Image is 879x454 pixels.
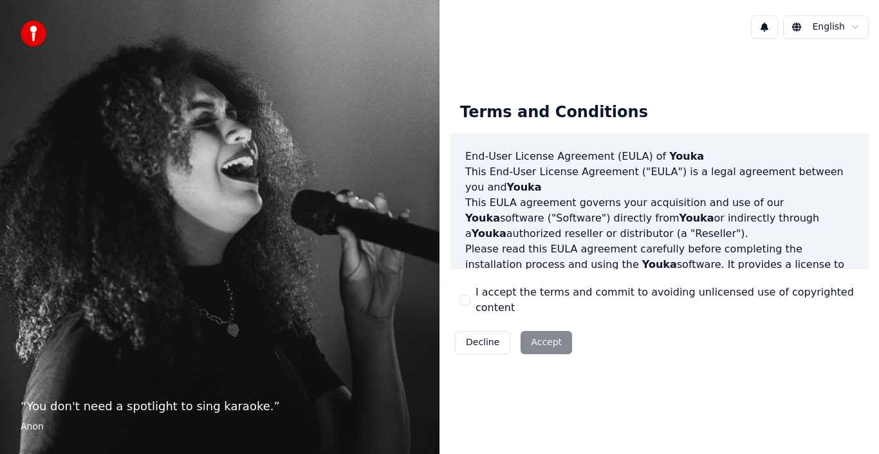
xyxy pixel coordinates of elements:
[472,227,506,240] span: Youka
[507,181,542,193] span: Youka
[465,149,853,164] h3: End-User License Agreement (EULA) of
[476,285,858,316] label: I accept the terms and commit to avoiding unlicensed use of copyrighted content
[465,195,853,241] p: This EULA agreement governs your acquisition and use of our software ("Software") directly from o...
[21,21,46,46] img: youka
[465,241,853,303] p: Please read this EULA agreement carefully before completing the installation process and using th...
[21,421,419,433] footer: Anon
[450,92,658,133] div: Terms and Conditions
[669,150,704,162] span: Youka
[455,331,510,354] button: Decline
[465,164,853,195] p: This End-User License Agreement ("EULA") is a legal agreement between you and
[465,212,500,224] span: Youka
[642,258,677,270] span: Youka
[21,397,419,415] p: “ You don't need a spotlight to sing karaoke. ”
[680,212,714,224] span: Youka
